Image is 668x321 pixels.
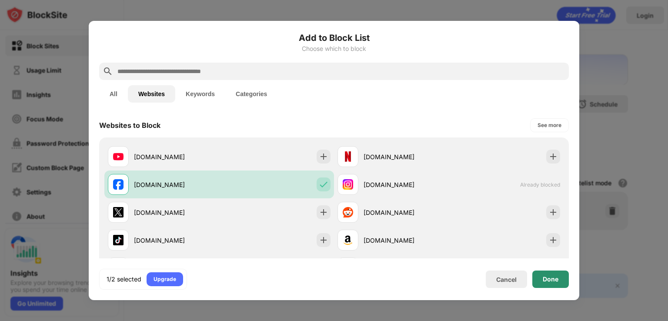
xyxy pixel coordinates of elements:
button: Categories [225,85,277,103]
div: [DOMAIN_NAME] [134,208,219,217]
img: favicons [343,179,353,190]
button: Websites [128,85,175,103]
button: Keywords [175,85,225,103]
div: Cancel [496,276,517,283]
div: [DOMAIN_NAME] [364,236,449,245]
div: [DOMAIN_NAME] [364,180,449,189]
img: favicons [343,151,353,162]
div: [DOMAIN_NAME] [364,152,449,161]
div: Websites to Block [99,121,160,130]
div: Upgrade [154,275,176,284]
div: [DOMAIN_NAME] [134,236,219,245]
div: Done [543,276,558,283]
div: See more [538,121,561,130]
img: favicons [113,151,124,162]
h6: Add to Block List [99,31,569,44]
img: favicons [113,235,124,245]
img: favicons [343,235,353,245]
div: [DOMAIN_NAME] [134,152,219,161]
img: favicons [113,207,124,217]
img: favicons [113,179,124,190]
div: [DOMAIN_NAME] [364,208,449,217]
img: favicons [343,207,353,217]
span: Already blocked [520,181,560,188]
button: All [99,85,128,103]
div: [DOMAIN_NAME] [134,180,219,189]
div: Choose which to block [99,45,569,52]
img: search.svg [103,66,113,77]
div: 1/2 selected [107,275,141,284]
